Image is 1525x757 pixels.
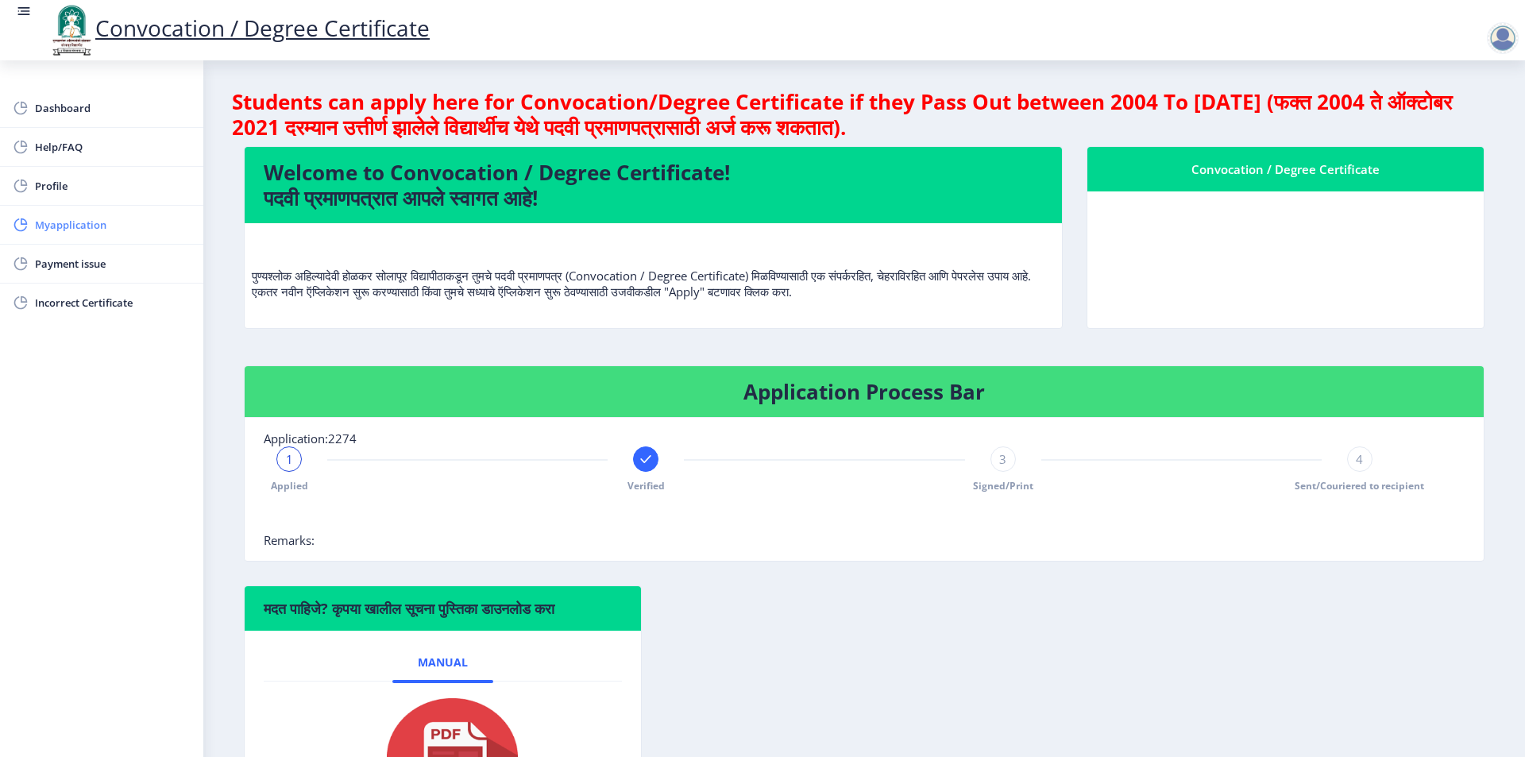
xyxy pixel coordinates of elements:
[1295,479,1424,492] span: Sent/Couriered to recipient
[264,160,1043,210] h4: Welcome to Convocation / Degree Certificate! पदवी प्रमाणपत्रात आपले स्वागत आहे!
[271,479,308,492] span: Applied
[1356,451,1363,467] span: 4
[264,532,315,548] span: Remarks:
[35,254,191,273] span: Payment issue
[286,451,293,467] span: 1
[999,451,1006,467] span: 3
[232,89,1496,140] h4: Students can apply here for Convocation/Degree Certificate if they Pass Out between 2004 To [DATE...
[418,656,468,669] span: Manual
[35,98,191,118] span: Dashboard
[35,176,191,195] span: Profile
[35,137,191,156] span: Help/FAQ
[973,479,1033,492] span: Signed/Print
[48,3,95,57] img: logo
[264,599,622,618] h6: मदत पाहिजे? कृपया खालील सूचना पुस्तिका डाउनलोड करा
[35,293,191,312] span: Incorrect Certificate
[48,13,430,43] a: Convocation / Degree Certificate
[1106,160,1465,179] div: Convocation / Degree Certificate
[264,431,357,446] span: Application:2274
[35,215,191,234] span: Myapplication
[264,379,1465,404] h4: Application Process Bar
[627,479,665,492] span: Verified
[392,643,493,682] a: Manual
[252,236,1055,299] p: पुण्यश्लोक अहिल्यादेवी होळकर सोलापूर विद्यापीठाकडून तुमचे पदवी प्रमाणपत्र (Convocation / Degree C...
